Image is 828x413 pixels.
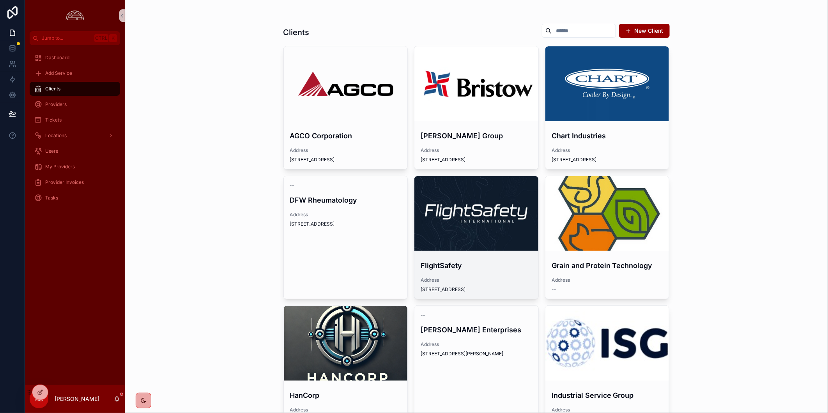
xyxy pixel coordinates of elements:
[30,66,120,80] a: Add Service
[545,176,669,251] div: channels4_profile.jpg
[290,390,402,401] h4: HanCorp
[421,131,532,141] h4: [PERSON_NAME] Group
[552,390,663,401] h4: Industrial Service Group
[421,286,532,293] span: [STREET_ADDRESS]
[55,395,99,403] p: [PERSON_NAME]
[283,46,408,169] a: AGCO CorporationAddress[STREET_ADDRESS]
[30,160,120,174] a: My Providers
[45,70,72,76] span: Add Service
[45,132,67,139] span: Locations
[290,157,402,163] span: [STREET_ADDRESS]
[45,148,58,154] span: Users
[421,325,532,335] h4: [PERSON_NAME] Enterprises
[30,175,120,189] a: Provider Invoices
[545,46,669,121] div: 1426109293-7d24997d20679e908a7df4e16f8b392190537f5f73e5c021cd37739a270e5c0f-d.png
[25,45,125,215] div: scrollable content
[421,341,532,348] span: Address
[30,31,120,45] button: Jump to...CtrlK
[30,113,120,127] a: Tickets
[30,51,120,65] a: Dashboard
[30,129,120,143] a: Locations
[94,34,108,42] span: Ctrl
[110,35,116,41] span: K
[414,46,538,121] div: Bristow-Logo.png
[42,35,91,41] span: Jump to...
[45,117,62,123] span: Tickets
[30,97,120,111] a: Providers
[552,131,663,141] h4: Chart Industries
[290,182,295,189] span: --
[64,9,86,22] img: App logo
[45,101,67,108] span: Providers
[30,191,120,205] a: Tasks
[283,176,408,299] a: --DFW RheumatologyAddress[STREET_ADDRESS]
[545,46,670,169] a: Chart IndustriesAddress[STREET_ADDRESS]
[290,407,402,413] span: Address
[30,82,120,96] a: Clients
[290,131,402,141] h4: AGCO Corporation
[414,176,538,251] div: 1633977066381.jpeg
[552,147,663,154] span: Address
[421,277,532,283] span: Address
[545,306,669,381] div: the_industrial_service_group_logo.jpeg
[421,351,532,357] span: [STREET_ADDRESS][PERSON_NAME]
[545,176,670,299] a: Grain and Protein TechnologyAddress--
[414,176,539,299] a: FlightSafetyAddress[STREET_ADDRESS]
[290,147,402,154] span: Address
[283,27,310,38] h1: Clients
[45,195,58,201] span: Tasks
[284,46,408,121] div: AGCO-Logo.wine-2.png
[552,277,663,283] span: Address
[45,179,84,185] span: Provider Invoices
[284,306,408,381] div: 778c0795d38c4790889d08bccd6235bd28ab7647284e7b1cd2b3dc64200782bb.png
[290,212,402,218] span: Address
[421,157,532,163] span: [STREET_ADDRESS]
[552,260,663,271] h4: Grain and Protein Technology
[552,286,556,293] span: --
[619,24,670,38] button: New Client
[45,164,75,170] span: My Providers
[290,195,402,205] h4: DFW Rheumatology
[421,147,532,154] span: Address
[552,407,663,413] span: Address
[45,55,69,61] span: Dashboard
[421,260,532,271] h4: FlightSafety
[30,144,120,158] a: Users
[552,157,663,163] span: [STREET_ADDRESS]
[290,221,402,227] span: [STREET_ADDRESS]
[45,86,60,92] span: Clients
[421,312,425,318] span: --
[414,46,539,169] a: [PERSON_NAME] GroupAddress[STREET_ADDRESS]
